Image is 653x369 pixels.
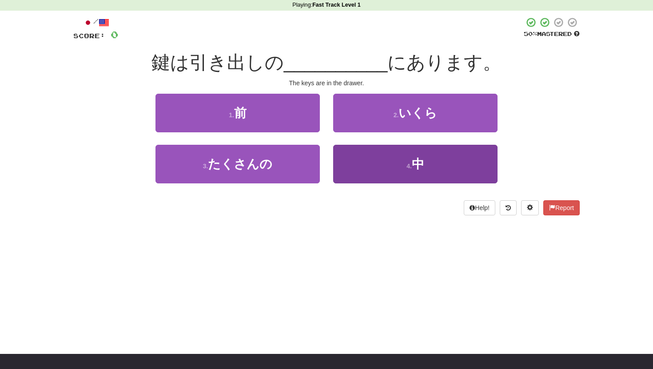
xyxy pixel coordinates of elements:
[73,17,118,28] div: /
[111,29,118,40] span: 0
[229,111,234,119] small: 1 .
[412,157,424,171] span: 中
[208,157,272,171] span: たくさんの
[284,52,388,73] span: __________
[155,145,320,183] button: 3.たくさんの
[394,111,399,119] small: 2 .
[151,52,284,73] span: 鍵は引き出しの
[155,94,320,132] button: 1.前
[500,200,517,215] button: Round history (alt+y)
[333,145,498,183] button: 4.中
[524,30,537,37] span: 50 %
[387,52,502,73] span: にあります。
[203,163,208,170] small: 3 .
[333,94,498,132] button: 2.いくら
[406,163,412,170] small: 4 .
[312,2,361,8] strong: Fast Track Level 1
[464,200,495,215] button: Help!
[234,106,247,120] span: 前
[73,32,105,40] span: Score:
[543,200,580,215] button: Report
[73,79,580,87] div: The keys are in the drawer.
[524,30,580,38] div: Mastered
[398,106,437,120] span: いくら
